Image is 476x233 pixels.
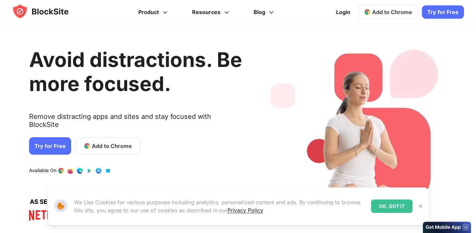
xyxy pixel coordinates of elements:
img: Close [418,204,423,209]
button: Close [416,202,425,211]
a: Try for Free [29,137,71,155]
img: chrome-icon.svg [364,9,371,15]
span: Add to Chrome [92,142,132,150]
a: Privacy Policy [227,207,263,214]
a: Login [332,4,354,20]
p: We Use Cookies for various purposes including analytics, personalized content and ads. By continu... [74,198,366,214]
span: Add to Chrome [372,9,412,15]
a: Try for Free [422,5,464,19]
div: OK, GOT IT [371,200,413,213]
img: blocksite-icon.5d769676.svg [12,3,82,19]
text: Available On [29,167,56,174]
text: Remove distracting apps and sites and stay focused with BlockSite [29,112,242,134]
h1: Avoid distractions. Be more focused. [29,48,242,96]
a: Add to Chrome [358,5,418,19]
a: Add to Chrome [75,137,140,155]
